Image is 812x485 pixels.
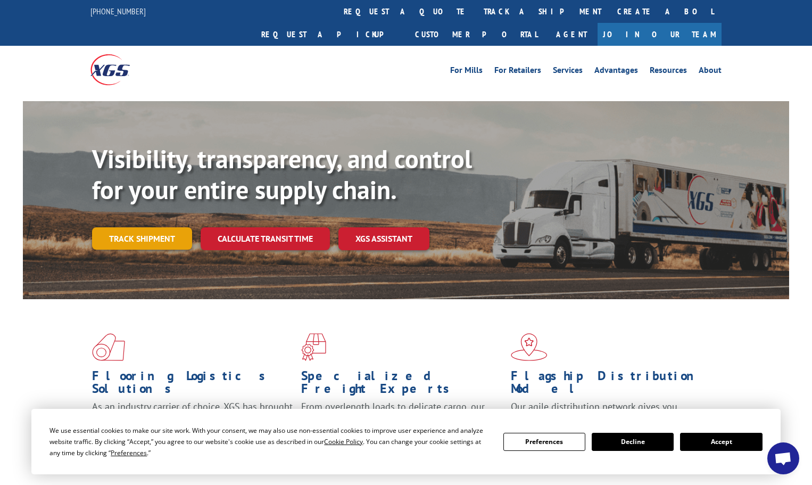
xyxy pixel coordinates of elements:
[90,6,146,17] a: [PHONE_NUMBER]
[253,23,407,46] a: Request a pickup
[450,66,483,78] a: For Mills
[324,437,363,446] span: Cookie Policy
[92,227,192,250] a: Track shipment
[594,66,638,78] a: Advantages
[680,433,762,451] button: Accept
[699,66,722,78] a: About
[92,142,472,206] b: Visibility, transparency, and control for your entire supply chain.
[494,66,541,78] a: For Retailers
[92,333,125,361] img: xgs-icon-total-supply-chain-intelligence-red
[592,433,674,451] button: Decline
[553,66,583,78] a: Services
[92,369,293,400] h1: Flooring Logistics Solutions
[92,400,293,438] span: As an industry carrier of choice, XGS has brought innovation and dedication to flooring logistics...
[511,400,707,425] span: Our agile distribution network gives you nationwide inventory management on demand.
[301,333,326,361] img: xgs-icon-focused-on-flooring-red
[301,400,502,448] p: From overlength loads to delicate cargo, our experienced staff knows the best way to move your fr...
[407,23,545,46] a: Customer Portal
[511,333,548,361] img: xgs-icon-flagship-distribution-model-red
[650,66,687,78] a: Resources
[503,433,585,451] button: Preferences
[49,425,490,458] div: We use essential cookies to make our site work. With your consent, we may also use non-essential ...
[201,227,330,250] a: Calculate transit time
[598,23,722,46] a: Join Our Team
[111,448,147,457] span: Preferences
[31,409,781,474] div: Cookie Consent Prompt
[545,23,598,46] a: Agent
[511,369,712,400] h1: Flagship Distribution Model
[767,442,799,474] div: Open chat
[338,227,429,250] a: XGS ASSISTANT
[301,369,502,400] h1: Specialized Freight Experts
